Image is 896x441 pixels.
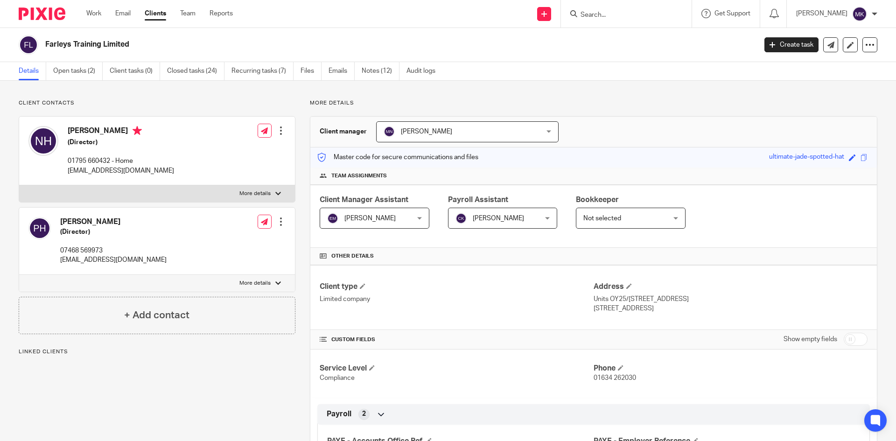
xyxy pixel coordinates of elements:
[210,9,233,18] a: Reports
[133,126,142,135] i: Primary
[19,62,46,80] a: Details
[320,336,594,343] h4: CUSTOM FIELDS
[769,152,844,163] div: ultimate-jade-spotted-hat
[60,217,167,227] h4: [PERSON_NAME]
[594,375,636,381] span: 01634 262030
[68,156,174,166] p: 01795 660432 - Home
[327,213,338,224] img: svg%3E
[19,7,65,20] img: Pixie
[231,62,294,80] a: Recurring tasks (7)
[796,9,847,18] p: [PERSON_NAME]
[317,153,478,162] p: Master code for secure communications and files
[60,246,167,255] p: 07468 569973
[68,126,174,138] h4: [PERSON_NAME]
[320,375,355,381] span: Compliance
[68,138,174,147] h5: (Director)
[310,99,877,107] p: More details
[344,215,396,222] span: [PERSON_NAME]
[406,62,442,80] a: Audit logs
[331,172,387,180] span: Team assignments
[583,215,621,222] span: Not selected
[45,40,609,49] h2: Farleys Training Limited
[852,7,867,21] img: svg%3E
[19,348,295,356] p: Linked clients
[455,213,467,224] img: svg%3E
[19,99,295,107] p: Client contacts
[714,10,750,17] span: Get Support
[401,128,452,135] span: [PERSON_NAME]
[19,35,38,55] img: svg%3E
[329,62,355,80] a: Emails
[764,37,819,52] a: Create task
[580,11,664,20] input: Search
[594,282,868,292] h4: Address
[320,127,367,136] h3: Client manager
[362,62,399,80] a: Notes (12)
[362,409,366,419] span: 2
[320,364,594,373] h4: Service Level
[115,9,131,18] a: Email
[320,282,594,292] h4: Client type
[448,196,508,203] span: Payroll Assistant
[473,215,524,222] span: [PERSON_NAME]
[594,294,868,304] p: Units OY25/[STREET_ADDRESS]
[594,364,868,373] h4: Phone
[327,409,351,419] span: Payroll
[576,196,619,203] span: Bookkeeper
[320,294,594,304] p: Limited company
[301,62,322,80] a: Files
[60,227,167,237] h5: (Director)
[167,62,224,80] a: Closed tasks (24)
[320,196,408,203] span: Client Manager Assistant
[239,190,271,197] p: More details
[180,9,196,18] a: Team
[124,308,189,322] h4: + Add contact
[384,126,395,137] img: svg%3E
[28,217,51,239] img: svg%3E
[145,9,166,18] a: Clients
[86,9,101,18] a: Work
[53,62,103,80] a: Open tasks (2)
[784,335,837,344] label: Show empty fields
[28,126,58,156] img: svg%3E
[239,280,271,287] p: More details
[594,304,868,313] p: [STREET_ADDRESS]
[331,252,374,260] span: Other details
[110,62,160,80] a: Client tasks (0)
[68,166,174,175] p: [EMAIL_ADDRESS][DOMAIN_NAME]
[60,255,167,265] p: [EMAIL_ADDRESS][DOMAIN_NAME]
